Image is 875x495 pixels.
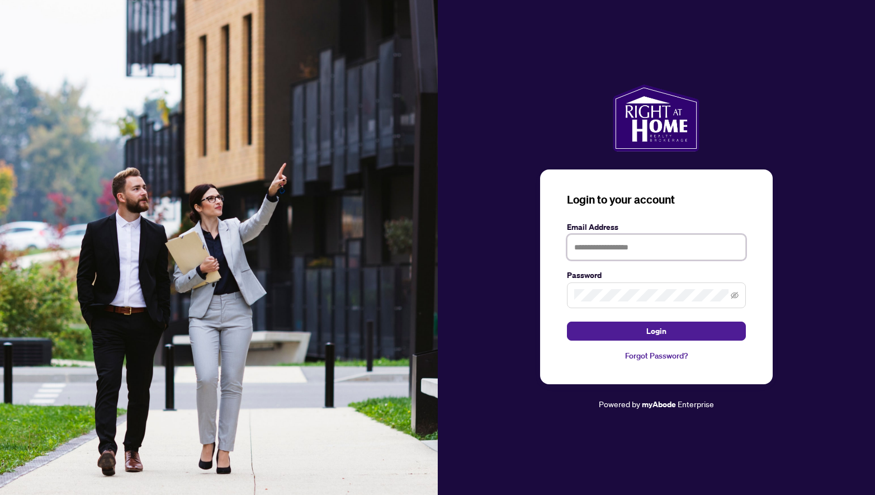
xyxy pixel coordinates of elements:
span: eye-invisible [731,291,739,299]
label: Email Address [567,221,746,233]
span: Powered by [599,399,640,409]
img: ma-logo [613,84,699,152]
label: Password [567,269,746,281]
button: Login [567,322,746,341]
span: Login [646,322,666,340]
span: Enterprise [678,399,714,409]
a: Forgot Password? [567,350,746,362]
h3: Login to your account [567,192,746,208]
a: myAbode [642,398,676,411]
